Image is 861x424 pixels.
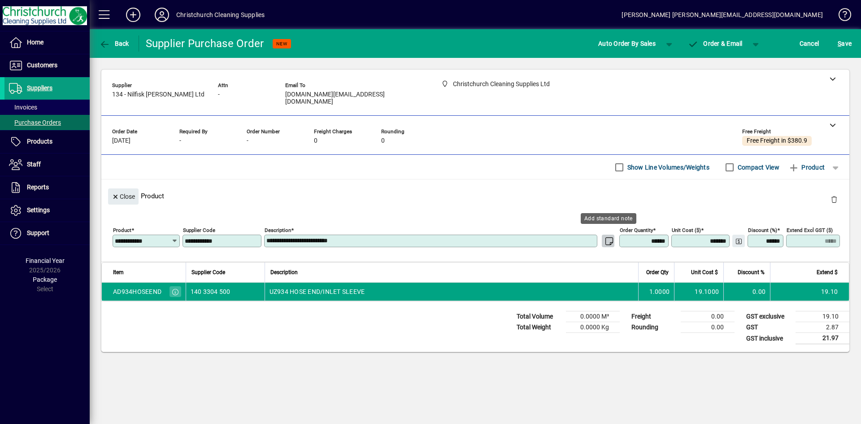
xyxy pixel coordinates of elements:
[4,131,90,153] a: Products
[146,36,264,51] div: Supplier Purchase Order
[512,322,566,333] td: Total Weight
[4,222,90,245] a: Support
[796,322,849,333] td: 2.87
[270,267,298,277] span: Description
[179,137,181,144] span: -
[788,160,825,175] span: Product
[4,115,90,130] a: Purchase Orders
[723,283,770,301] td: 0.00
[620,227,653,233] mat-label: Order Quantity
[4,54,90,77] a: Customers
[9,119,61,126] span: Purchase Orders
[4,176,90,199] a: Reports
[90,35,139,52] app-page-header-button: Back
[748,227,777,233] mat-label: Discount (%)
[112,137,130,144] span: [DATE]
[681,322,735,333] td: 0.00
[108,188,139,205] button: Close
[106,192,141,200] app-page-header-button: Close
[796,311,849,322] td: 19.10
[113,267,124,277] span: Item
[112,189,135,204] span: Close
[27,184,49,191] span: Reports
[27,161,41,168] span: Staff
[218,91,220,98] span: -
[148,7,176,23] button: Profile
[646,267,669,277] span: Order Qty
[183,227,215,233] mat-label: Supplier Code
[770,283,849,301] td: 19.10
[683,35,747,52] button: Order & Email
[784,159,829,175] button: Product
[736,163,779,172] label: Compact View
[99,40,129,47] span: Back
[672,227,701,233] mat-label: Unit Cost ($)
[732,235,745,247] button: Change Price Levels
[27,229,49,236] span: Support
[113,287,161,296] div: AD934HOSEEND
[787,227,833,233] mat-label: Extend excl GST ($)
[381,137,385,144] span: 0
[797,35,822,52] button: Cancel
[265,227,291,233] mat-label: Description
[4,31,90,54] a: Home
[835,35,854,52] button: Save
[176,8,265,22] div: Christchurch Cleaning Supplies
[112,91,204,98] span: 134 - Nilfisk [PERSON_NAME] Ltd
[9,104,37,111] span: Invoices
[314,137,317,144] span: 0
[191,267,225,277] span: Supplier Code
[626,163,709,172] label: Show Line Volumes/Weights
[742,322,796,333] td: GST
[594,35,660,52] button: Auto Order By Sales
[581,213,636,224] div: Add standard note
[838,36,852,51] span: ave
[512,311,566,322] td: Total Volume
[823,195,845,203] app-page-header-button: Delete
[627,311,681,322] td: Freight
[27,39,43,46] span: Home
[27,84,52,92] span: Suppliers
[276,41,287,47] span: NEW
[674,283,723,301] td: 19.1000
[285,91,420,105] span: [DOMAIN_NAME][EMAIL_ADDRESS][DOMAIN_NAME]
[186,283,265,301] td: 140 3304 500
[742,333,796,344] td: GST inclusive
[681,311,735,322] td: 0.00
[27,206,50,214] span: Settings
[838,40,841,47] span: S
[4,100,90,115] a: Invoices
[738,267,765,277] span: Discount %
[33,276,57,283] span: Package
[27,138,52,145] span: Products
[566,311,620,322] td: 0.0000 M³
[101,179,849,212] div: Product
[747,137,807,144] span: Free Freight in $380.9
[691,267,718,277] span: Unit Cost $
[27,61,57,69] span: Customers
[622,8,823,22] div: [PERSON_NAME] [PERSON_NAME][EMAIL_ADDRESS][DOMAIN_NAME]
[26,257,65,264] span: Financial Year
[247,137,248,144] span: -
[688,40,743,47] span: Order & Email
[4,153,90,176] a: Staff
[638,283,674,301] td: 1.0000
[113,227,131,233] mat-label: Product
[800,36,819,51] span: Cancel
[598,36,656,51] span: Auto Order By Sales
[566,322,620,333] td: 0.0000 Kg
[742,311,796,322] td: GST exclusive
[823,188,845,210] button: Delete
[817,267,838,277] span: Extend $
[627,322,681,333] td: Rounding
[832,2,850,31] a: Knowledge Base
[270,287,365,296] span: UZ934 HOSE END/INLET SLEEVE
[97,35,131,52] button: Back
[796,333,849,344] td: 21.97
[119,7,148,23] button: Add
[4,199,90,222] a: Settings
